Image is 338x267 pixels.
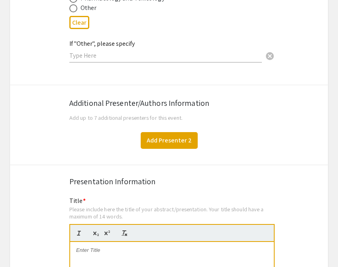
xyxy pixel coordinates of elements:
iframe: Chat [6,231,34,261]
span: cancel [265,51,275,61]
mat-label: Title [69,197,86,205]
button: Clear [262,48,278,64]
div: Please include here the title of your abstract/presentation. Your title should have a maximum of ... [69,206,275,220]
div: Additional Presenter/Authors Information [69,97,269,109]
span: Add up to 7 additional presenters for this event. [69,114,183,121]
div: Other [81,3,97,13]
mat-label: If "Other", please specify [69,39,135,48]
input: Type Here [69,51,262,60]
button: Add Presenter 2 [141,132,198,149]
button: Clear [69,16,89,29]
div: Presentation Information [69,175,269,187]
